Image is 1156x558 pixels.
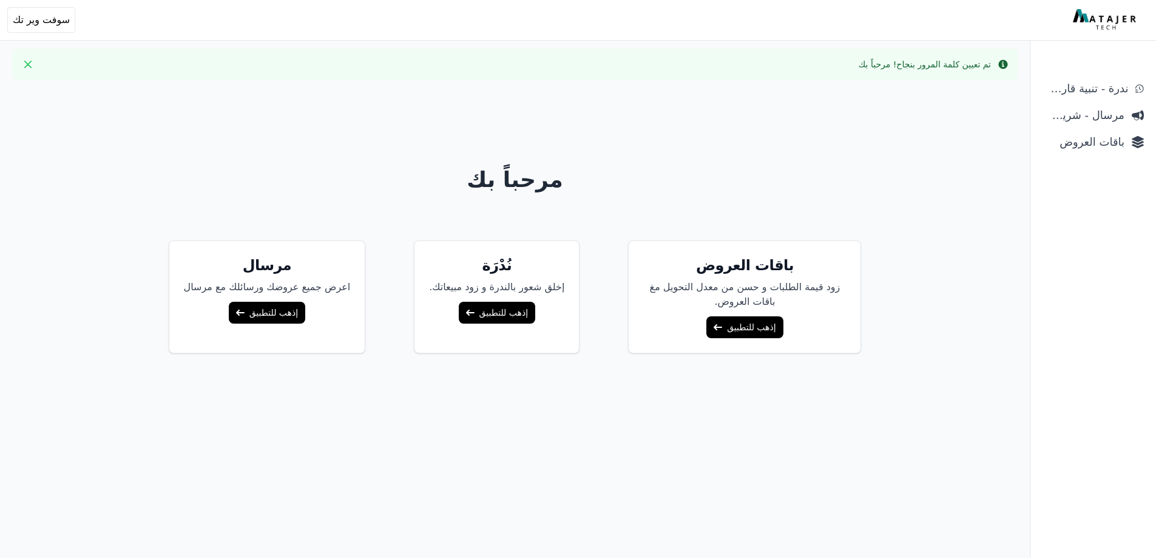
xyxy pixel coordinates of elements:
[49,168,981,192] h1: مرحباً بك
[1073,9,1139,31] img: MatajerTech Logo
[1043,107,1124,124] span: مرسال - شريط دعاية
[18,55,38,74] button: Close
[13,13,70,27] span: سوفت وير تك
[229,302,305,324] a: إذهب للتطبيق
[1043,134,1124,151] span: باقات العروض
[429,280,564,294] p: إخلق شعور بالندرة و زود مبيعاتك.
[1043,80,1128,97] span: ندرة - تنبية قارب علي النفاذ
[184,256,351,275] h5: مرسال
[184,280,351,294] p: اعرض جميع عروضك ورسائلك مع مرسال
[643,256,846,275] h5: باقات العروض
[859,58,991,70] div: تم تعيين كلمة المرور بنجاح! مرحباً بك
[643,280,846,309] p: زود قيمة الطلبات و حسن من معدل التحويل مغ باقات العروض.
[7,7,75,33] button: سوفت وير تك
[706,316,783,338] a: إذهب للتطبيق
[459,302,535,324] a: إذهب للتطبيق
[429,256,564,275] h5: نُدْرَة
